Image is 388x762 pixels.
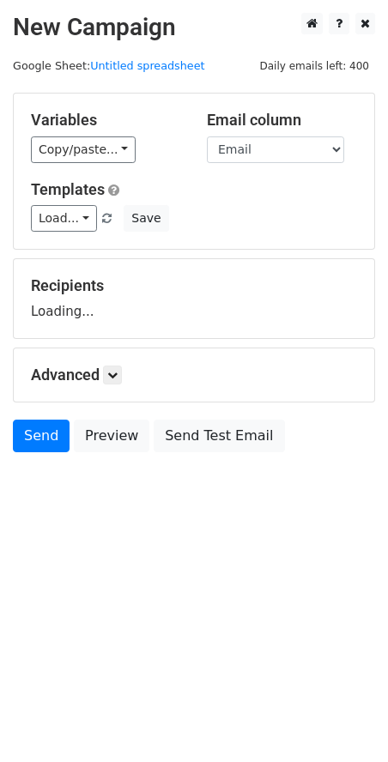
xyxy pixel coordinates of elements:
a: Untitled spreadsheet [90,59,204,72]
h2: New Campaign [13,13,375,42]
a: Templates [31,180,105,198]
h5: Email column [207,111,357,130]
div: Loading... [31,276,357,321]
a: Daily emails left: 400 [253,59,375,72]
a: Send [13,420,70,452]
h5: Variables [31,111,181,130]
a: Load... [31,205,97,232]
button: Save [124,205,168,232]
h5: Advanced [31,366,357,384]
h5: Recipients [31,276,357,295]
a: Preview [74,420,149,452]
span: Daily emails left: 400 [253,57,375,76]
a: Copy/paste... [31,136,136,163]
a: Send Test Email [154,420,284,452]
small: Google Sheet: [13,59,205,72]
